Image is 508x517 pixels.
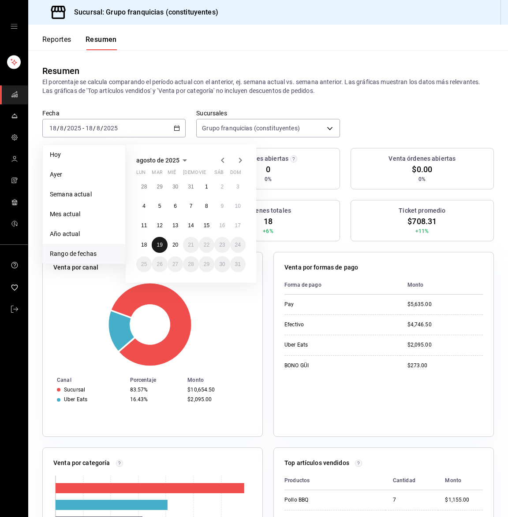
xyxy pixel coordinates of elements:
[190,203,193,209] abbr: 7 de agosto de 2025
[152,170,162,179] abbr: martes
[236,184,239,190] abbr: 3 de agosto de 2025
[127,375,184,385] th: Porcentaje
[214,218,230,233] button: 16 de agosto de 2025
[60,125,64,132] input: --
[230,170,241,179] abbr: domingo
[188,222,194,229] abbr: 14 de agosto de 2025
[157,222,162,229] abbr: 12 de agosto de 2025
[168,237,183,253] button: 20 de agosto de 2025
[136,237,152,253] button: 18 de agosto de 2025
[42,64,79,78] div: Resumen
[220,184,224,190] abbr: 2 de agosto de 2025
[188,184,194,190] abbr: 31 de julio de 2025
[183,179,198,195] button: 31 de julio de 2025
[214,198,230,214] button: 9 de agosto de 2025
[183,218,198,233] button: 14 de agosto de 2025
[130,387,181,393] div: 83.57%
[219,261,225,267] abbr: 30 de agosto de 2025
[284,458,349,468] p: Top artículos vendidos
[50,210,118,219] span: Mes actual
[219,242,225,248] abbr: 23 de agosto de 2025
[204,222,209,229] abbr: 15 de agosto de 2025
[204,261,209,267] abbr: 29 de agosto de 2025
[407,321,483,329] div: $4,746.50
[136,256,152,272] button: 25 de agosto de 2025
[152,198,167,214] button: 5 de agosto de 2025
[136,157,179,164] span: agosto de 2025
[214,179,230,195] button: 2 de agosto de 2025
[235,222,241,229] abbr: 17 de agosto de 2025
[202,124,299,133] span: Grupo franquicias (constituyentes)
[142,203,146,209] abbr: 4 de agosto de 2025
[50,170,118,179] span: Ayer
[204,242,209,248] abbr: 22 de agosto de 2025
[230,179,246,195] button: 3 de agosto de 2025
[136,170,146,179] abbr: lunes
[157,261,162,267] abbr: 26 de agosto de 2025
[93,125,96,132] span: /
[157,184,162,190] abbr: 29 de julio de 2025
[141,242,147,248] abbr: 18 de agosto de 2025
[136,198,152,214] button: 4 de agosto de 2025
[214,237,230,253] button: 23 de agosto de 2025
[172,261,178,267] abbr: 27 de agosto de 2025
[168,198,183,214] button: 6 de agosto de 2025
[188,261,194,267] abbr: 28 de agosto de 2025
[183,256,198,272] button: 28 de agosto de 2025
[172,242,178,248] abbr: 20 de agosto de 2025
[407,341,483,349] div: $2,095.00
[85,125,93,132] input: --
[199,170,206,179] abbr: viernes
[57,125,60,132] span: /
[386,471,438,490] th: Cantidad
[157,242,162,248] abbr: 19 de agosto de 2025
[136,155,190,166] button: agosto de 2025
[53,458,110,468] p: Venta por categoría
[187,396,248,403] div: $2,095.00
[183,237,198,253] button: 21 de agosto de 2025
[407,301,483,308] div: $5,635.00
[96,125,101,132] input: --
[230,256,246,272] button: 31 de agosto de 2025
[219,222,225,229] abbr: 16 de agosto de 2025
[284,341,355,349] div: Uber Eats
[136,179,152,195] button: 28 de julio de 2025
[86,35,117,50] button: Resumen
[214,256,230,272] button: 30 de agosto de 2025
[64,125,67,132] span: /
[284,321,355,329] div: Efectivo
[199,237,214,253] button: 22 de agosto de 2025
[284,301,355,308] div: Pay
[284,263,358,272] p: Venta por formas de pago
[67,7,218,18] h3: Sucursal: Grupo franquicias (constituyentes)
[82,125,84,132] span: -
[199,218,214,233] button: 15 de agosto de 2025
[42,35,71,50] button: Reportes
[152,218,167,233] button: 12 de agosto de 2025
[64,387,85,393] div: Sucursal
[199,256,214,272] button: 29 de agosto de 2025
[199,179,214,195] button: 1 de agosto de 2025
[187,387,248,393] div: $10,654.50
[50,190,118,199] span: Semana actual
[67,125,82,132] input: ----
[50,150,118,159] span: Hoy
[168,179,183,195] button: 30 de julio de 2025
[418,175,426,183] span: 0%
[284,471,386,490] th: Productos
[230,237,246,253] button: 24 de agosto de 2025
[152,237,167,253] button: 19 de agosto de 2025
[400,276,483,295] th: Monto
[141,184,147,190] abbr: 28 de julio de 2025
[152,256,167,272] button: 26 de agosto de 2025
[284,362,355,369] div: BONO GÜI
[168,256,183,272] button: 27 de agosto de 2025
[412,163,432,175] span: $0.00
[141,222,147,229] abbr: 11 de agosto de 2025
[183,198,198,214] button: 7 de agosto de 2025
[388,154,456,163] h3: Venta órdenes abiertas
[196,110,340,116] label: Sucursales
[230,198,246,214] button: 10 de agosto de 2025
[174,203,177,209] abbr: 6 de agosto de 2025
[49,125,57,132] input: --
